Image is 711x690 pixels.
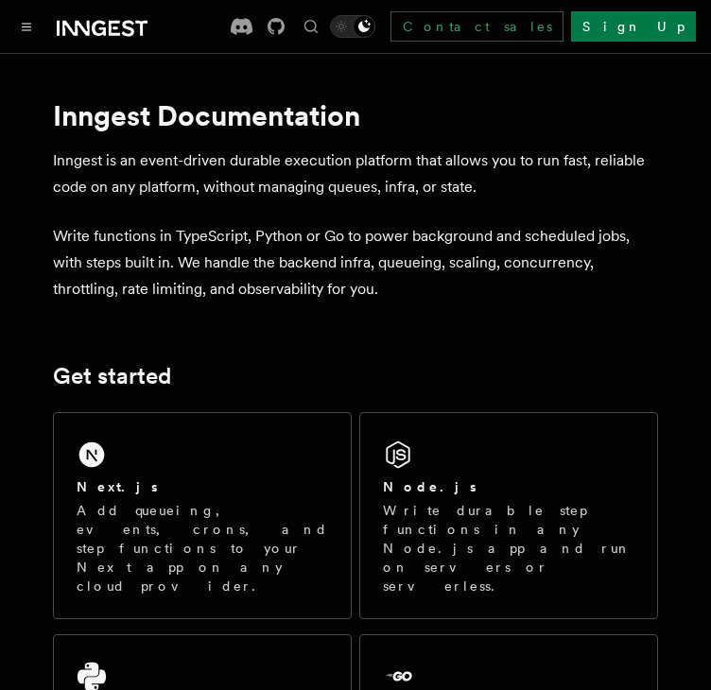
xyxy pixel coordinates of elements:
[53,223,658,302] p: Write functions in TypeScript, Python or Go to power background and scheduled jobs, with steps bu...
[300,15,322,38] button: Find something...
[15,15,38,38] button: Toggle navigation
[53,363,171,389] a: Get started
[383,501,634,595] p: Write durable step functions in any Node.js app and run on servers or serverless.
[77,477,158,496] h2: Next.js
[390,11,564,42] a: Contact sales
[359,412,658,619] a: Node.jsWrite durable step functions in any Node.js app and run on servers or serverless.
[383,477,477,496] h2: Node.js
[330,15,375,38] button: Toggle dark mode
[53,412,352,619] a: Next.jsAdd queueing, events, crons, and step functions to your Next app on any cloud provider.
[571,11,696,42] a: Sign Up
[53,147,658,200] p: Inngest is an event-driven durable execution platform that allows you to run fast, reliable code ...
[53,98,658,132] h1: Inngest Documentation
[77,501,328,595] p: Add queueing, events, crons, and step functions to your Next app on any cloud provider.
